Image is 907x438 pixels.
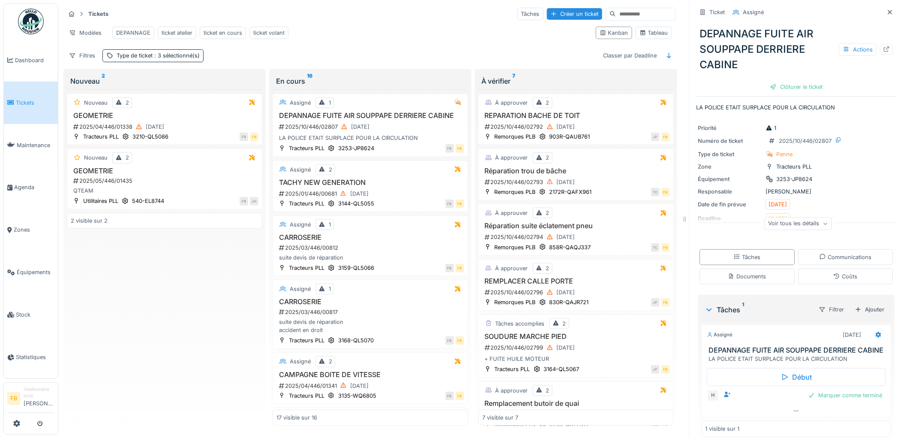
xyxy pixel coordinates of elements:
a: Stock [4,293,58,336]
div: 2025/04/446/01338 [72,121,258,132]
div: 1 visible sur 1 [706,425,740,433]
h3: DEPANNAGE FUITE AIR SOUPPAPE DERRIERE CABINE [276,112,464,120]
div: 2025/10/446/02800 [484,409,670,420]
div: 2025/05/446/01435 [72,177,258,185]
div: Kanban [600,29,628,37]
div: Date de fin prévue [698,200,763,208]
div: LA POLICE ETAIT SURPLACE POUR LA CIRCULATION [276,134,464,142]
div: suite devis de réparation [276,254,464,262]
sup: 1 [742,305,745,315]
div: 2172R-QAFX961 [550,188,592,196]
div: 2 [546,387,550,395]
div: suite devis de réparation accident en droit [276,318,464,334]
div: 3159-QL5066 [338,264,374,272]
div: [DATE] [351,123,369,131]
div: QTEAM [71,187,258,195]
div: Ticket [710,8,725,16]
h3: TACHY NEW GENERATION [276,178,464,187]
div: Clôturer le ticket [767,81,826,93]
div: FB [456,144,464,153]
div: Coûts [834,272,858,281]
div: 1 [329,221,331,229]
div: [DATE] [557,178,575,186]
h3: CAMPAGNE BOITE DE VITESSE [276,371,464,379]
div: 540-EL8744 [132,197,164,205]
div: FB [456,336,464,345]
div: 830R-QAJR721 [550,298,589,306]
h3: DEPANNAGE FUITE AIR SOUPPAPE DERRIERE CABINE [709,346,888,354]
div: Type de ticket [698,150,763,158]
div: 2 [546,264,550,272]
a: Zones [4,209,58,251]
div: Responsable [698,187,763,196]
div: Filtres [65,49,99,62]
div: 3253-JP8624 [338,144,374,152]
div: [DATE] [843,331,862,339]
span: Zones [14,226,54,234]
div: 2025/10/446/02794 [484,232,670,242]
div: Tâches [705,305,812,315]
div: [DATE] [557,233,575,241]
div: Ajouter [852,304,888,315]
div: FB [661,133,670,141]
div: 2025/01/446/00681 [278,188,464,199]
div: 3135-WQ6805 [338,392,376,400]
sup: 7 [513,76,516,86]
div: ticket en cours [204,29,242,37]
div: 2025/10/446/02807 [278,121,464,132]
span: Statistiques [16,353,54,361]
div: 2 [563,320,566,328]
div: [DATE] [557,344,575,352]
div: 3164-QL5067 [544,365,580,373]
a: Dashboard [4,39,58,82]
div: DEPANNAGE [116,29,150,37]
div: TC [651,188,660,196]
div: JP [651,365,660,374]
div: En cours [276,76,465,86]
div: Tableau [640,29,668,37]
div: 2025/03/446/00812 [278,244,464,252]
div: Marquer comme terminé [805,390,886,401]
div: JP [651,133,660,141]
div: À approuver [496,154,528,162]
div: [DATE] [557,288,575,296]
div: Actions [839,43,877,56]
div: H [707,390,719,402]
div: Nouveau [84,154,108,162]
a: Maintenance [4,124,58,166]
div: 2025/10/446/02796 [484,287,670,298]
div: Assigné [290,357,311,366]
li: FB [7,392,20,405]
a: Tickets [4,82,58,124]
p: LA POLICE ETAIT SURPLACE POUR LA CIRCULATION [697,103,897,112]
div: Utilitaires PLL [83,197,118,205]
div: FB [445,199,454,208]
span: Tickets [16,99,54,107]
div: 3210-QL5086 [132,133,168,141]
div: 3168-QL5070 [338,336,374,344]
div: FB [456,264,464,272]
div: FB [445,392,454,400]
div: [DATE] [769,200,787,208]
h3: Réparation trou de bâche [482,167,670,175]
div: LA POLICE ETAIT SURPLACE POUR LA CIRCULATION [709,355,888,363]
div: 903R-QAUB761 [550,133,590,141]
div: Gestionnaire local [24,386,54,399]
div: [DATE] [146,123,164,131]
strong: Tickets [85,10,112,18]
div: À approuver [496,264,528,272]
div: FB [240,197,248,205]
a: Statistiques [4,336,58,378]
li: [PERSON_NAME] [24,386,54,411]
div: À approuver [496,99,528,107]
div: 2025/10/446/02799 [484,342,670,353]
div: 2025/10/446/02793 [484,177,670,187]
div: 2 [329,166,332,174]
h3: REPARATION BACHE DE TOIT [482,112,670,120]
span: Stock [16,311,54,319]
div: Assigné [290,285,311,293]
div: Tracteurs PLL [495,365,530,373]
div: Numéro de ticket [698,137,763,145]
div: [DATE] [350,382,369,390]
div: Modèles [65,27,105,39]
